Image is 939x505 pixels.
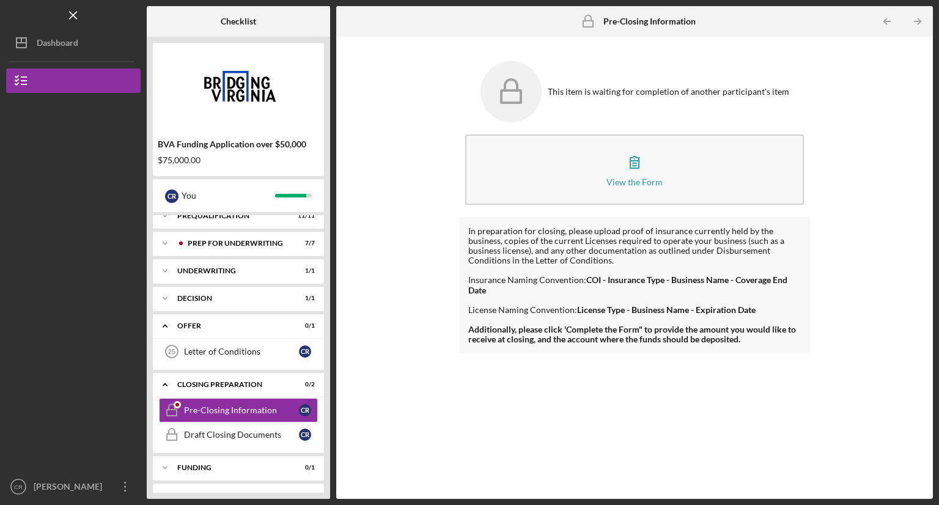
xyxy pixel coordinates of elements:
strong: - Insurance Type - Business Name - Coverage End Date [468,275,787,295]
div: 0 / 1 [293,464,315,471]
div: 1 / 1 [293,267,315,275]
div: 0 / 1 [293,492,315,499]
div: C R [299,404,311,416]
button: Dashboard [6,31,141,55]
div: In preparation for closing, please upload proof of insurance currently held by the business, copi... [468,226,801,265]
text: CR [14,484,23,490]
div: 0 / 2 [293,381,315,388]
strong: Additionally, please click 'Complete the Form" to provide the amount you would like to receive at... [468,324,796,344]
div: Funding [177,464,284,471]
button: CR[PERSON_NAME] [6,474,141,499]
div: Wrap Up [177,492,284,499]
div: Prep for Underwriting [188,240,284,247]
b: Pre-Closing Information [603,17,696,26]
div: Insurance Naming Convention: [468,275,801,295]
div: C R [299,429,311,441]
div: Decision [177,295,284,302]
div: 11 / 11 [293,212,315,219]
div: View the Form [606,177,663,186]
img: Product logo [153,49,324,122]
b: Checklist [221,17,256,26]
div: You [182,185,275,206]
div: 1 / 1 [293,295,315,302]
a: 25Letter of ConditionsCR [159,339,318,364]
a: Pre-Closing InformationCR [159,398,318,422]
div: C R [165,190,179,203]
div: Offer [177,322,284,330]
strong: COI [586,275,601,285]
div: Prequalification [177,212,284,219]
div: Underwriting [177,267,284,275]
div: [PERSON_NAME] [31,474,110,502]
button: View the Form [465,135,804,205]
tspan: 25 [168,348,175,355]
div: $75,000.00 [158,155,319,165]
div: BVA Funding Application over $50,000 [158,139,319,149]
div: License Naming Convention: [468,305,801,315]
div: Letter of Conditions [184,347,299,356]
div: 7 / 7 [293,240,315,247]
div: This item is waiting for completion of another participant's item [548,87,789,97]
div: C R [299,345,311,358]
a: Draft Closing DocumentsCR [159,422,318,447]
div: 0 / 1 [293,322,315,330]
div: Closing Preparation [177,381,284,388]
div: Pre-Closing Information [184,405,299,415]
strong: License Type - Business Name - Expiration Date [577,304,756,315]
div: Draft Closing Documents [184,430,299,440]
div: Dashboard [37,31,78,58]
